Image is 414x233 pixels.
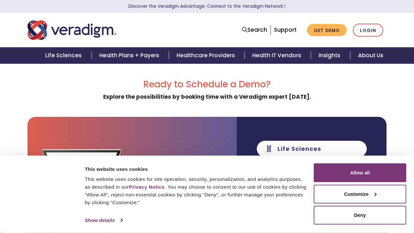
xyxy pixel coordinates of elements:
[27,19,116,41] img: Veradigm logo
[128,3,286,9] a: Discover the Veradigm Advantage: Connect to the Veradigm NetworkLearn More
[314,206,406,225] button: Deny
[283,3,286,9] span: Learn More
[103,93,311,101] strong: Explore the possibilities by booking time with a Veradigm expert [DATE].
[169,47,245,64] a: Healthcare Providers
[85,165,306,173] div: This website uses cookies
[307,24,347,37] a: Get Demo
[242,26,267,34] a: Search
[274,26,297,34] a: Support
[92,47,169,64] a: Health Plans + Payers
[314,184,406,203] button: Customize
[85,216,122,225] a: Show details
[85,175,306,206] div: This website uses cookies for site operation, security, personalization, and analytics purposes, ...
[350,47,391,64] a: About Us
[314,163,406,182] button: Allow all
[353,24,383,37] a: Login
[245,47,311,64] a: Health IT Vendors
[129,184,164,190] a: Privacy Notice
[311,47,350,64] a: Insights
[27,79,387,90] h2: Ready to Schedule a Demo?
[38,47,91,64] a: Life Sciences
